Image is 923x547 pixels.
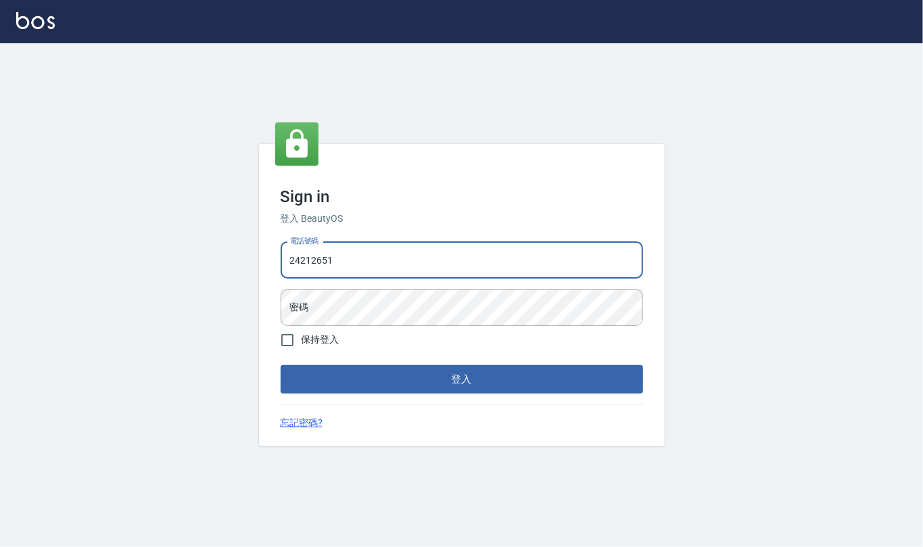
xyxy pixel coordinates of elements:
button: 登入 [281,365,643,394]
a: 忘記密碼? [281,416,323,430]
span: 保持登入 [302,333,339,347]
img: Logo [16,12,55,29]
label: 電話號碼 [290,236,318,246]
h3: Sign in [281,187,643,206]
h6: 登入 BeautyOS [281,212,643,226]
